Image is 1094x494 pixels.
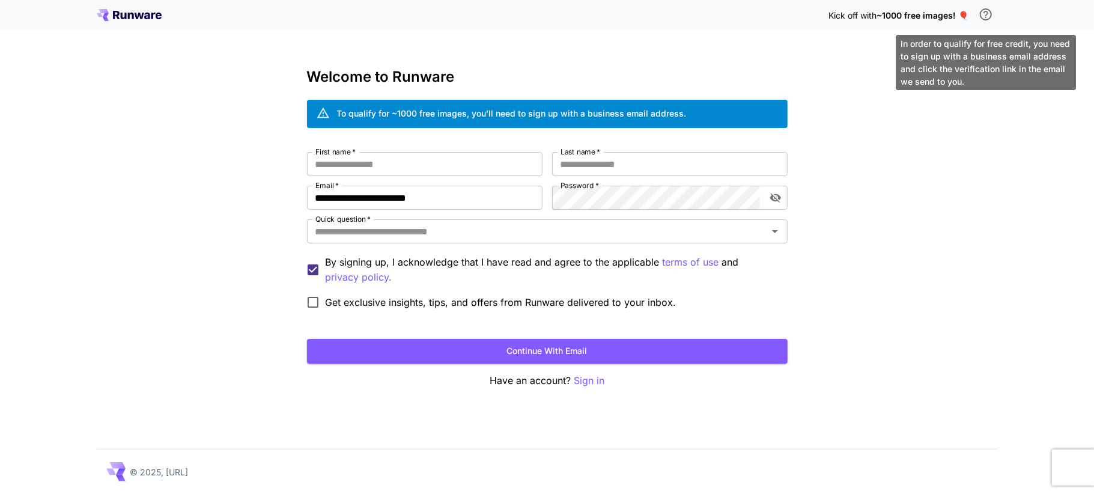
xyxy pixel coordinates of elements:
button: In order to qualify for free credit, you need to sign up with a business email address and click ... [974,2,998,26]
p: privacy policy. [326,270,392,285]
p: terms of use [663,255,719,270]
label: First name [315,147,356,157]
button: toggle password visibility [765,187,786,209]
div: To qualify for ~1000 free images, you’ll need to sign up with a business email address. [337,107,687,120]
label: Quick question [315,214,371,224]
span: Get exclusive insights, tips, and offers from Runware delivered to your inbox. [326,295,676,310]
p: By signing up, I acknowledge that I have read and agree to the applicable and [326,255,778,285]
label: Email [315,180,339,191]
label: Password [561,180,599,191]
button: Sign in [574,373,604,388]
div: In order to qualify for free credit, you need to sign up with a business email address and click ... [896,35,1076,90]
span: Kick off with [829,10,877,20]
button: By signing up, I acknowledge that I have read and agree to the applicable and privacy policy. [663,255,719,270]
button: By signing up, I acknowledge that I have read and agree to the applicable terms of use and [326,270,392,285]
p: © 2025, [URL] [130,466,189,478]
label: Last name [561,147,600,157]
span: ~1000 free images! 🎈 [877,10,969,20]
button: Continue with email [307,339,788,364]
h3: Welcome to Runware [307,69,788,85]
button: Open [767,223,783,240]
p: Have an account? [307,373,788,388]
